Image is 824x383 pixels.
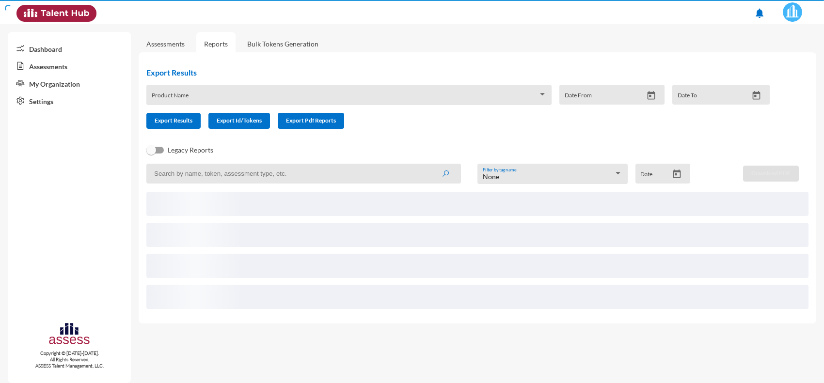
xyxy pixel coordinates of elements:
[155,117,192,124] span: Export Results
[196,32,236,56] a: Reports
[146,40,185,48] a: Assessments
[8,92,131,109] a: Settings
[668,169,685,179] button: Open calendar
[8,40,131,57] a: Dashboard
[743,166,799,182] button: Download PDF
[751,169,791,177] span: Download PDF
[217,117,262,124] span: Export Id/Tokens
[146,113,201,129] button: Export Results
[168,144,213,156] span: Legacy Reports
[286,117,336,124] span: Export Pdf Reports
[208,113,270,129] button: Export Id/Tokens
[748,91,765,101] button: Open calendar
[8,75,131,92] a: My Organization
[278,113,344,129] button: Export Pdf Reports
[239,32,326,56] a: Bulk Tokens Generation
[483,172,499,181] span: None
[146,164,461,184] input: Search by name, token, assessment type, etc.
[8,57,131,75] a: Assessments
[754,7,765,19] mat-icon: notifications
[643,91,660,101] button: Open calendar
[146,68,777,77] h2: Export Results
[48,322,91,348] img: assesscompany-logo.png
[8,350,131,369] p: Copyright © [DATE]-[DATE]. All Rights Reserved. ASSESS Talent Management, LLC.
